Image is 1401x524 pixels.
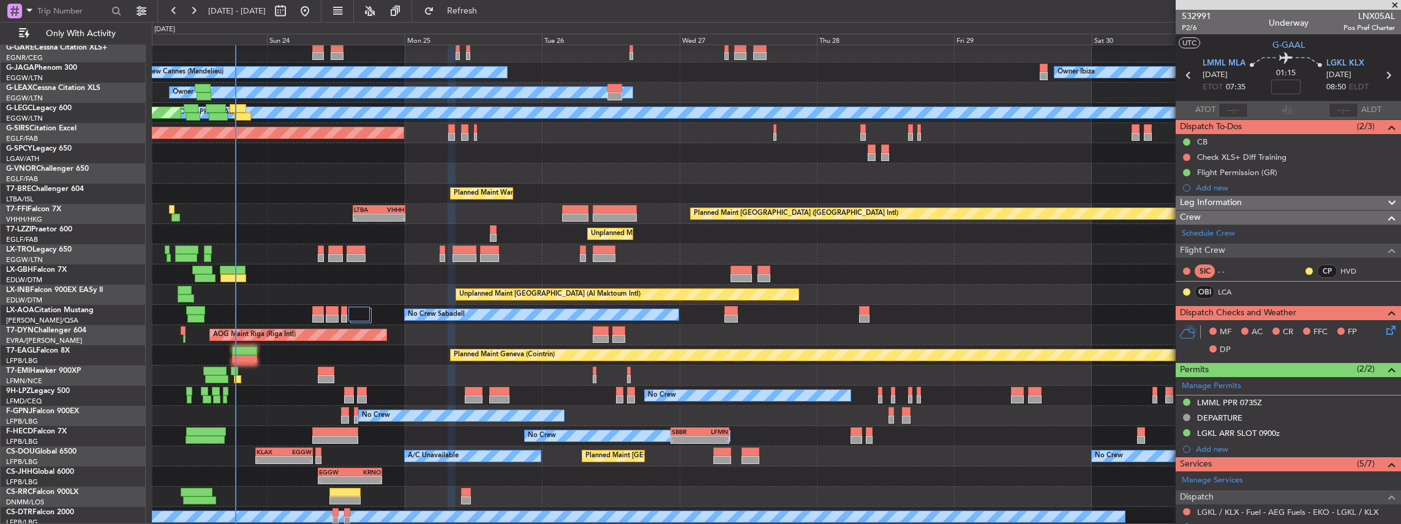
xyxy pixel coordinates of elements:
div: Check XLS+ Diff Training [1197,152,1286,162]
a: F-GPNJFalcon 900EX [6,408,79,415]
span: Permits [1180,363,1209,377]
div: EGGW [319,468,350,476]
input: Trip Number [37,2,108,20]
div: Planned Maint [GEOGRAPHIC_DATA] ([GEOGRAPHIC_DATA] Intl) [694,204,898,223]
span: Dispatch [1180,490,1214,504]
button: UTC [1179,37,1200,48]
div: LGKL ARR SLOT 0900z [1197,428,1280,438]
div: Planned Maint Geneva (Cointrin) [454,346,555,364]
div: KLAX [257,448,284,455]
div: OBI [1195,285,1215,299]
span: Leg Information [1180,196,1242,210]
span: T7-EAGL [6,347,36,354]
span: 08:50 [1326,81,1346,94]
a: T7-BREChallenger 604 [6,185,84,193]
a: Schedule Crew [1182,228,1235,240]
a: EGGW/LTN [6,255,43,264]
a: EGNR/CEG [6,53,43,62]
span: [DATE] [1203,69,1228,81]
div: Owner Ibiza [1057,63,1095,81]
div: Thu 28 [817,34,954,45]
a: T7-LZZIPraetor 600 [6,226,72,233]
span: 01:15 [1276,67,1296,80]
div: - [284,457,312,464]
button: Refresh [418,1,492,21]
div: - [354,214,379,222]
a: 9H-LPZLegacy 500 [6,387,70,395]
a: G-LEAXCessna Citation XLS [6,84,100,92]
div: No Crew [362,406,390,425]
div: Fri 29 [954,34,1091,45]
span: LGKL KLX [1326,58,1364,70]
div: A/C Unavailable [408,447,459,465]
div: SIC [1195,264,1215,278]
div: SBBR [672,428,700,435]
div: CP [1317,264,1337,278]
span: LX-AOA [6,307,34,314]
span: G-GARE [6,44,34,51]
span: MF [1220,326,1231,339]
a: LFPB/LBG [6,417,38,426]
a: EGGW/LTN [6,73,43,83]
div: Sun 24 [267,34,404,45]
span: AC [1252,326,1263,339]
div: Add new [1196,444,1395,454]
div: AOG Maint Riga (Riga Intl) [213,326,296,344]
span: F-GPNJ [6,408,32,415]
div: Add new [1196,182,1395,193]
div: No Crew Sabadell [408,305,465,324]
a: LFPB/LBG [6,477,38,487]
div: LTBA [354,206,379,213]
button: Only With Activity [13,24,133,43]
span: ATOT [1195,104,1215,116]
a: HVD [1340,266,1368,277]
a: LFPB/LBG [6,457,38,466]
a: EGLF/FAB [6,235,38,244]
a: CS-JHHGlobal 6000 [6,468,74,476]
a: EGLF/FAB [6,174,38,184]
span: ELDT [1349,81,1369,94]
div: LMML PPR 0735Z [1197,397,1262,408]
a: LX-TROLegacy 650 [6,246,72,253]
a: CS-DTRFalcon 2000 [6,509,74,516]
span: Services [1180,457,1212,471]
span: Dispatch Checks and Weather [1180,306,1296,320]
a: LTBA/ISL [6,195,34,204]
span: G-LEAX [6,84,32,92]
a: F-HECDFalcon 7X [6,428,67,435]
a: G-SIRSCitation Excel [6,125,77,132]
a: T7-FFIFalcon 7X [6,206,61,213]
div: - [672,436,700,444]
a: LGAV/ATH [6,154,39,163]
div: - [257,457,284,464]
a: G-LEGCLegacy 600 [6,105,72,112]
span: CS-JHH [6,468,32,476]
span: F-HECD [6,428,33,435]
span: G-GAAL [1272,39,1305,51]
span: G-SIRS [6,125,29,132]
span: Only With Activity [32,29,129,38]
a: T7-EMIHawker 900XP [6,367,81,375]
div: No Crew Cannes (Mandelieu) [133,63,223,81]
div: - [379,214,404,222]
a: G-VNORChallenger 650 [6,165,89,173]
div: Mon 25 [405,34,542,45]
div: No Crew [528,427,556,445]
a: G-JAGAPhenom 300 [6,64,77,72]
span: LX-TRO [6,246,32,253]
a: EGLF/FAB [6,134,38,143]
a: CS-RRCFalcon 900LX [6,488,78,496]
span: T7-EMI [6,367,30,375]
span: LX-GBH [6,266,33,274]
span: (2/3) [1357,120,1375,133]
span: LNX05AL [1343,10,1395,23]
span: G-JAGA [6,64,34,72]
span: T7-DYN [6,327,34,334]
div: KRNO [350,468,381,476]
div: LFMN [700,428,728,435]
div: - - [1218,266,1245,277]
span: DP [1220,344,1231,356]
a: LX-INBFalcon 900EX EASy II [6,286,103,294]
div: Planned Maint [GEOGRAPHIC_DATA] ([GEOGRAPHIC_DATA]) [585,447,778,465]
span: CS-DOU [6,448,35,455]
